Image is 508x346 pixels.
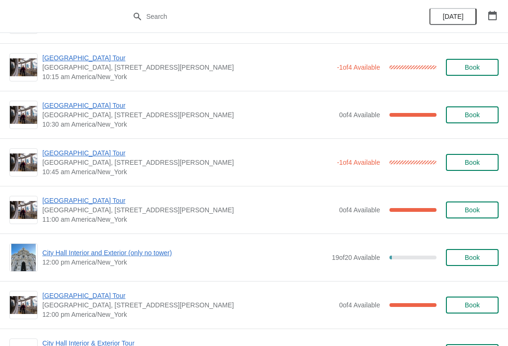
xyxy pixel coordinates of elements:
[339,206,380,214] span: 0 of 4 Available
[42,257,327,267] span: 12:00 pm America/New_York
[339,301,380,309] span: 0 of 4 Available
[42,110,334,120] span: [GEOGRAPHIC_DATA], [STREET_ADDRESS][PERSON_NAME]
[10,58,37,77] img: City Hall Tower Tour | City Hall Visitor Center, 1400 John F Kennedy Boulevard Suite 121, Philade...
[446,201,499,218] button: Book
[465,159,480,166] span: Book
[10,296,37,314] img: City Hall Tower Tour | City Hall Visitor Center, 1400 John F Kennedy Boulevard Suite 121, Philade...
[42,148,332,158] span: [GEOGRAPHIC_DATA] Tour
[429,8,476,25] button: [DATE]
[465,111,480,119] span: Book
[42,205,334,215] span: [GEOGRAPHIC_DATA], [STREET_ADDRESS][PERSON_NAME]
[42,167,332,177] span: 10:45 am America/New_York
[42,196,334,205] span: [GEOGRAPHIC_DATA] Tour
[465,254,480,261] span: Book
[42,310,334,319] span: 12:00 pm America/New_York
[42,248,327,257] span: City Hall Interior and Exterior (only no tower)
[42,72,332,81] span: 10:15 am America/New_York
[465,64,480,71] span: Book
[443,13,463,20] span: [DATE]
[446,297,499,314] button: Book
[42,291,334,300] span: [GEOGRAPHIC_DATA] Tour
[465,301,480,309] span: Book
[42,300,334,310] span: [GEOGRAPHIC_DATA], [STREET_ADDRESS][PERSON_NAME]
[339,111,380,119] span: 0 of 4 Available
[42,120,334,129] span: 10:30 am America/New_York
[337,64,380,71] span: -1 of 4 Available
[446,106,499,123] button: Book
[10,106,37,124] img: City Hall Tower Tour | City Hall Visitor Center, 1400 John F Kennedy Boulevard Suite 121, Philade...
[42,158,332,167] span: [GEOGRAPHIC_DATA], [STREET_ADDRESS][PERSON_NAME]
[42,53,332,63] span: [GEOGRAPHIC_DATA] Tour
[42,63,332,72] span: [GEOGRAPHIC_DATA], [STREET_ADDRESS][PERSON_NAME]
[446,154,499,171] button: Book
[10,201,37,219] img: City Hall Tower Tour | City Hall Visitor Center, 1400 John F Kennedy Boulevard Suite 121, Philade...
[446,249,499,266] button: Book
[446,59,499,76] button: Book
[337,159,380,166] span: -1 of 4 Available
[332,254,380,261] span: 19 of 20 Available
[465,206,480,214] span: Book
[10,153,37,172] img: City Hall Tower Tour | City Hall Visitor Center, 1400 John F Kennedy Boulevard Suite 121, Philade...
[11,244,36,271] img: City Hall Interior and Exterior (only no tower) | | 12:00 pm America/New_York
[42,215,334,224] span: 11:00 am America/New_York
[42,101,334,110] span: [GEOGRAPHIC_DATA] Tour
[146,8,381,25] input: Search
